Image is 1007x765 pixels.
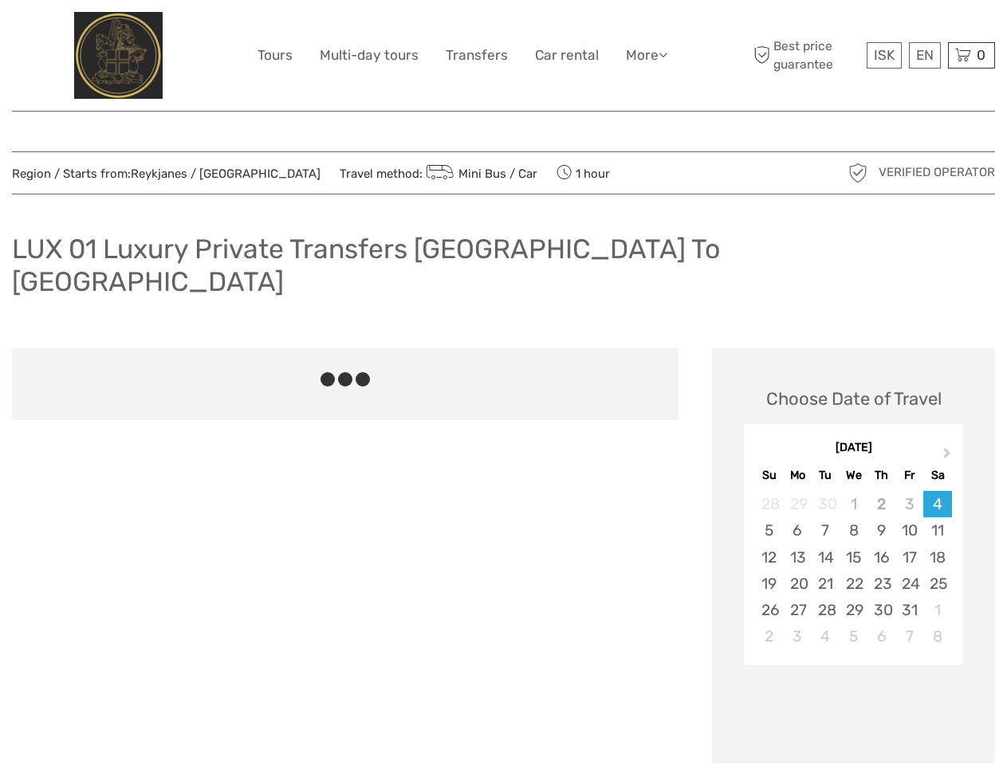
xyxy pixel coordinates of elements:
div: Choose Tuesday, October 14th, 2025 [812,544,840,571]
div: Choose Sunday, November 2nd, 2025 [755,623,783,649]
div: Choose Monday, October 27th, 2025 [784,597,812,623]
button: Next Month [936,444,962,469]
div: Not available Monday, September 29th, 2025 [784,491,812,517]
span: Travel method: [340,162,537,184]
div: Choose Saturday, November 8th, 2025 [923,623,951,649]
div: Choose Thursday, October 30th, 2025 [867,597,895,623]
div: Not available Thursday, October 2nd, 2025 [867,491,895,517]
span: Best price guarantee [749,37,863,73]
div: Choose Thursday, October 16th, 2025 [867,544,895,571]
div: Choose Saturday, October 4th, 2025 [923,491,951,517]
div: Choose Tuesday, November 4th, 2025 [812,623,840,649]
h1: LUX 01 Luxury Private Transfers [GEOGRAPHIC_DATA] To [GEOGRAPHIC_DATA] [12,233,995,297]
img: verified_operator_grey_128.png [845,160,871,186]
span: 0 [974,47,988,63]
div: Choose Friday, November 7th, 2025 [895,623,923,649]
div: We [840,465,867,486]
div: Fr [895,465,923,486]
div: Not available Tuesday, September 30th, 2025 [812,491,840,517]
div: Choose Sunday, October 19th, 2025 [755,571,783,597]
div: Mo [784,465,812,486]
a: Car rental [535,44,599,67]
img: City Center Hotel [74,12,163,99]
div: Choose Friday, October 10th, 2025 [895,517,923,543]
div: Not available Friday, October 3rd, 2025 [895,491,923,517]
a: More [626,44,667,67]
div: Choose Sunday, October 5th, 2025 [755,517,783,543]
div: Tu [812,465,840,486]
div: Choose Friday, October 17th, 2025 [895,544,923,571]
div: Choose Sunday, October 26th, 2025 [755,597,783,623]
a: Tours [258,44,293,67]
div: Su [755,465,783,486]
div: Choose Wednesday, October 8th, 2025 [840,517,867,543]
span: ISK [874,47,895,63]
div: Loading... [848,705,859,716]
div: Choose Monday, November 3rd, 2025 [784,623,812,649]
div: Choose Thursday, November 6th, 2025 [867,623,895,649]
div: Sa [923,465,951,486]
div: Choose Thursday, October 9th, 2025 [867,517,895,543]
div: Choose Thursday, October 23rd, 2025 [867,571,895,597]
div: Choose Sunday, October 12th, 2025 [755,544,783,571]
div: Choose Wednesday, October 15th, 2025 [840,544,867,571]
div: Choose Saturday, October 18th, 2025 [923,544,951,571]
div: Choose Date of Travel [766,386,942,411]
span: Region / Starts from: [12,166,321,182]
div: Choose Friday, October 24th, 2025 [895,571,923,597]
div: Choose Monday, October 6th, 2025 [784,517,812,543]
a: Reykjanes / [GEOGRAPHIC_DATA] [131,167,321,181]
div: Choose Wednesday, October 22nd, 2025 [840,571,867,597]
div: Choose Tuesday, October 28th, 2025 [812,597,840,623]
div: Choose Tuesday, October 21st, 2025 [812,571,840,597]
div: Choose Tuesday, October 7th, 2025 [812,517,840,543]
div: Choose Wednesday, October 29th, 2025 [840,597,867,623]
div: Not available Sunday, September 28th, 2025 [755,491,783,517]
div: Choose Monday, October 13th, 2025 [784,544,812,571]
div: month 2025-10 [749,491,958,649]
div: Choose Saturday, November 1st, 2025 [923,597,951,623]
span: Verified Operator [879,164,995,181]
div: EN [909,42,941,69]
div: Choose Saturday, October 25th, 2025 [923,571,951,597]
div: Not available Wednesday, October 1st, 2025 [840,491,867,517]
div: Choose Friday, October 31st, 2025 [895,597,923,623]
div: [DATE] [744,440,963,457]
div: Th [867,465,895,486]
a: Multi-day tours [320,44,419,67]
span: 1 hour [557,162,610,184]
a: Transfers [446,44,508,67]
div: Choose Monday, October 20th, 2025 [784,571,812,597]
a: Mini Bus / Car [423,167,537,181]
div: Choose Wednesday, November 5th, 2025 [840,623,867,649]
div: Choose Saturday, October 11th, 2025 [923,517,951,543]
